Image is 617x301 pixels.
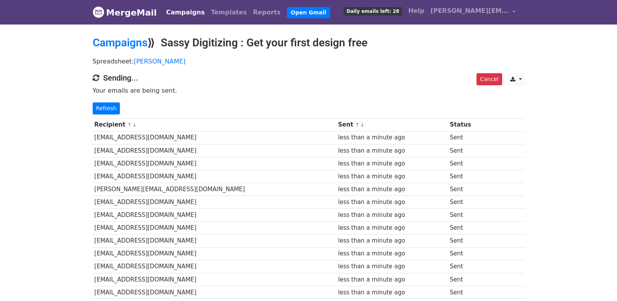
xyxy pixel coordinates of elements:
[448,273,488,286] td: Sent
[448,157,488,170] td: Sent
[93,247,336,260] td: [EMAIL_ADDRESS][DOMAIN_NAME]
[344,7,402,16] span: Daily emails left: 28
[341,3,405,19] a: Daily emails left: 28
[338,133,446,142] div: less than a minute ago
[134,58,186,65] a: [PERSON_NAME]
[476,73,502,85] a: Cancel
[127,122,132,128] a: ↑
[338,172,446,181] div: less than a minute ago
[93,170,336,183] td: [EMAIL_ADDRESS][DOMAIN_NAME]
[338,211,446,220] div: less than a minute ago
[360,122,364,128] a: ↓
[93,102,120,114] a: Refresh
[93,118,336,131] th: Recipient
[163,5,208,20] a: Campaigns
[448,247,488,260] td: Sent
[93,73,525,83] h4: Sending...
[448,183,488,196] td: Sent
[338,198,446,207] div: less than a minute ago
[93,6,104,18] img: MergeMail logo
[338,146,446,155] div: less than a minute ago
[93,4,157,21] a: MergeMail
[132,122,137,128] a: ↓
[93,183,336,196] td: [PERSON_NAME][EMAIL_ADDRESS][DOMAIN_NAME]
[431,6,508,16] span: [PERSON_NAME][EMAIL_ADDRESS][DOMAIN_NAME]
[448,131,488,144] td: Sent
[250,5,284,20] a: Reports
[448,209,488,222] td: Sent
[338,249,446,258] div: less than a minute ago
[448,170,488,183] td: Sent
[427,3,519,21] a: [PERSON_NAME][EMAIL_ADDRESS][DOMAIN_NAME]
[93,157,336,170] td: [EMAIL_ADDRESS][DOMAIN_NAME]
[448,196,488,209] td: Sent
[93,57,525,65] p: Spreadsheet:
[338,224,446,232] div: less than a minute ago
[93,86,525,95] p: Your emails are being sent.
[448,234,488,247] td: Sent
[338,288,446,297] div: less than a minute ago
[448,222,488,234] td: Sent
[336,118,448,131] th: Sent
[93,131,336,144] td: [EMAIL_ADDRESS][DOMAIN_NAME]
[93,144,336,157] td: [EMAIL_ADDRESS][DOMAIN_NAME]
[338,236,446,245] div: less than a minute ago
[93,36,525,49] h2: ⟫ Sassy Digitizing : Get your first design free
[93,36,148,49] a: Campaigns
[448,118,488,131] th: Status
[93,209,336,222] td: [EMAIL_ADDRESS][DOMAIN_NAME]
[448,144,488,157] td: Sent
[405,3,427,19] a: Help
[93,222,336,234] td: [EMAIL_ADDRESS][DOMAIN_NAME]
[93,234,336,247] td: [EMAIL_ADDRESS][DOMAIN_NAME]
[93,196,336,209] td: [EMAIL_ADDRESS][DOMAIN_NAME]
[338,159,446,168] div: less than a minute ago
[338,262,446,271] div: less than a minute ago
[93,273,336,286] td: [EMAIL_ADDRESS][DOMAIN_NAME]
[208,5,250,20] a: Templates
[287,7,330,18] a: Open Gmail
[338,185,446,194] div: less than a minute ago
[448,286,488,299] td: Sent
[93,286,336,299] td: [EMAIL_ADDRESS][DOMAIN_NAME]
[338,275,446,284] div: less than a minute ago
[93,260,336,273] td: [EMAIL_ADDRESS][DOMAIN_NAME]
[448,260,488,273] td: Sent
[355,122,360,128] a: ↑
